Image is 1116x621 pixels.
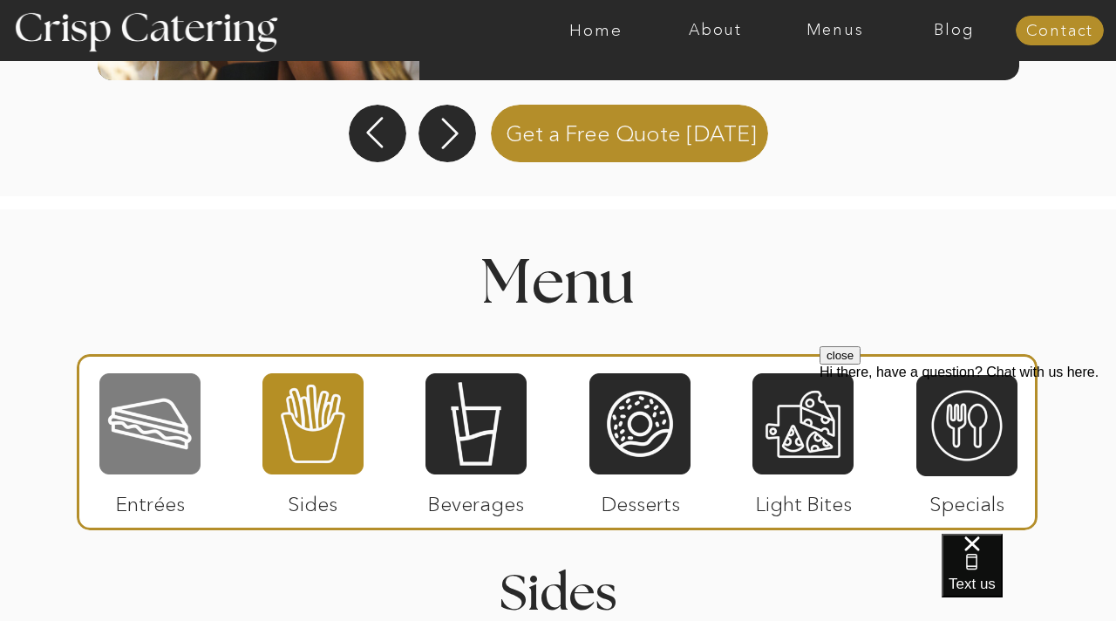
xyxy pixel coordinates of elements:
a: Home [536,22,656,39]
p: Desserts [582,474,698,525]
a: Blog [895,22,1014,39]
h2: Sides [473,570,643,604]
p: Sides [255,474,371,525]
a: About [656,22,775,39]
p: Light Bites [745,474,861,525]
a: Get a Free Quote [DATE] [484,101,778,162]
iframe: podium webchat widget prompt [820,346,1116,556]
p: Beverages [418,474,534,525]
h1: Menu [316,254,800,305]
a: Contact [1016,23,1104,40]
iframe: podium webchat widget bubble [942,534,1116,621]
p: Entrées [92,474,208,525]
a: Menus [775,22,895,39]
